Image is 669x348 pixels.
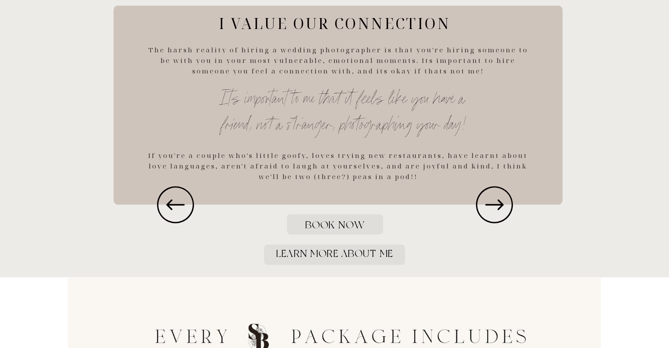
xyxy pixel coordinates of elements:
[302,217,368,234] a: Book Now
[179,15,490,32] h2: I value our connection
[269,246,401,263] a: learn more about me
[145,44,532,185] h3: The harsh reality of hiring a wedding photographer is that you're hiring someone to be with you i...
[216,85,472,94] p: Its important to me that it feels like you have a friend, not a stranger, photographing your day!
